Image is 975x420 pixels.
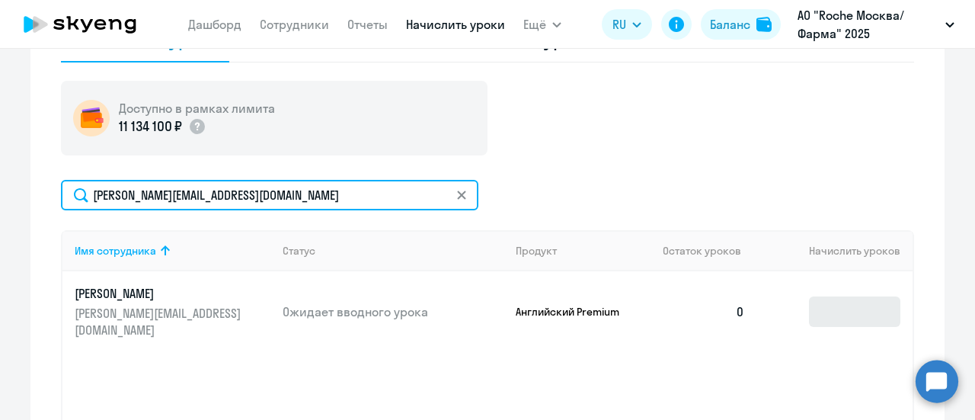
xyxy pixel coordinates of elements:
span: Ещё [523,15,546,34]
div: Остаток уроков [663,244,757,258]
a: Дашборд [188,17,241,32]
p: 11 134 100 ₽ [119,117,182,136]
th: Начислить уроков [757,230,913,271]
p: Ожидает вводного урока [283,303,503,320]
button: RU [602,9,652,40]
button: АО "Roche Москва/Фарма" 2025 постоплата, [GEOGRAPHIC_DATA] | ЗАО Рош [GEOGRAPHIC_DATA] (IT-департ... [790,6,962,43]
div: Статус [283,244,503,258]
a: Начислить уроки [406,17,505,32]
button: Балансbalance [701,9,781,40]
div: Продукт [516,244,651,258]
a: [PERSON_NAME][PERSON_NAME][EMAIL_ADDRESS][DOMAIN_NAME] [75,285,270,338]
input: Поиск по имени, email, продукту или статусу [61,180,478,210]
div: Имя сотрудника [75,244,270,258]
p: Английский Premium [516,305,630,319]
td: 0 [651,271,757,352]
div: Имя сотрудника [75,244,156,258]
h5: Доступно в рамках лимита [119,100,275,117]
div: Статус [283,244,315,258]
div: Баланс [710,15,750,34]
img: balance [756,17,772,32]
a: Отчеты [347,17,388,32]
p: АО "Roche Москва/Фарма" 2025 постоплата, [GEOGRAPHIC_DATA] | ЗАО Рош [GEOGRAPHIC_DATA] (IT-департ... [798,6,939,43]
p: [PERSON_NAME][EMAIL_ADDRESS][DOMAIN_NAME] [75,305,245,338]
img: wallet-circle.png [73,100,110,136]
button: Ещё [523,9,561,40]
p: [PERSON_NAME] [75,285,245,302]
a: Сотрудники [260,17,329,32]
div: Продукт [516,244,557,258]
span: Остаток уроков [663,244,741,258]
span: RU [612,15,626,34]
